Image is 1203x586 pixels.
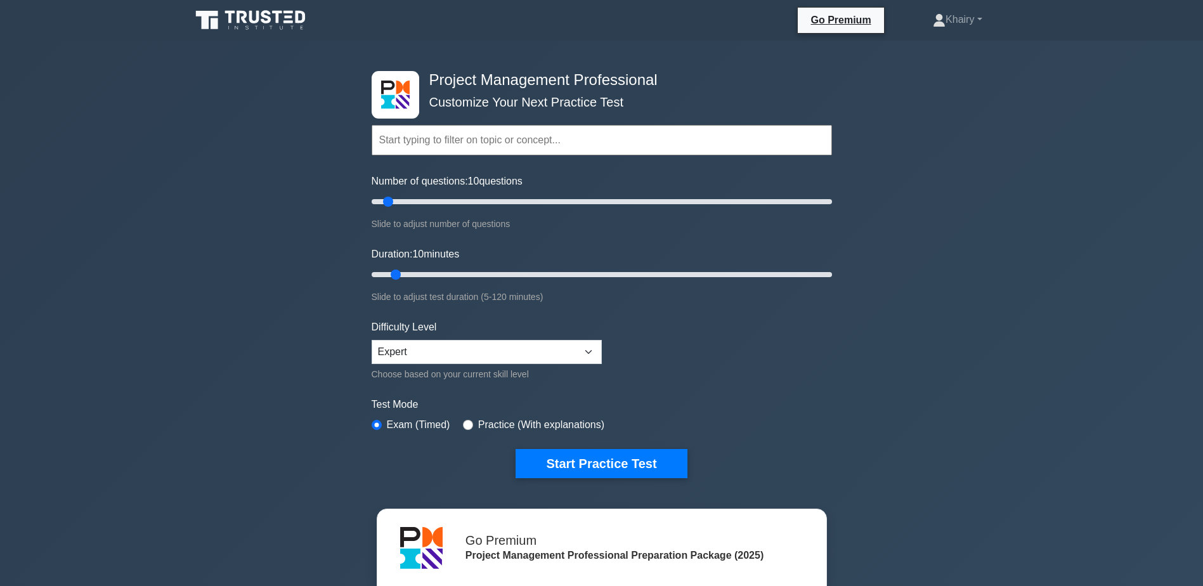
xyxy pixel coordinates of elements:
label: Practice (With explanations) [478,417,604,433]
label: Exam (Timed) [387,417,450,433]
div: Slide to adjust test duration (5-120 minutes) [372,289,832,304]
button: Start Practice Test [516,449,687,478]
input: Start typing to filter on topic or concept... [372,125,832,155]
span: 10 [468,176,479,186]
label: Number of questions: questions [372,174,523,189]
h4: Project Management Professional [424,71,770,89]
label: Difficulty Level [372,320,437,335]
label: Test Mode [372,397,832,412]
a: Go Premium [803,12,878,28]
a: Khairy [902,7,1012,32]
div: Choose based on your current skill level [372,367,602,382]
span: 10 [412,249,424,259]
div: Slide to adjust number of questions [372,216,832,231]
label: Duration: minutes [372,247,460,262]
